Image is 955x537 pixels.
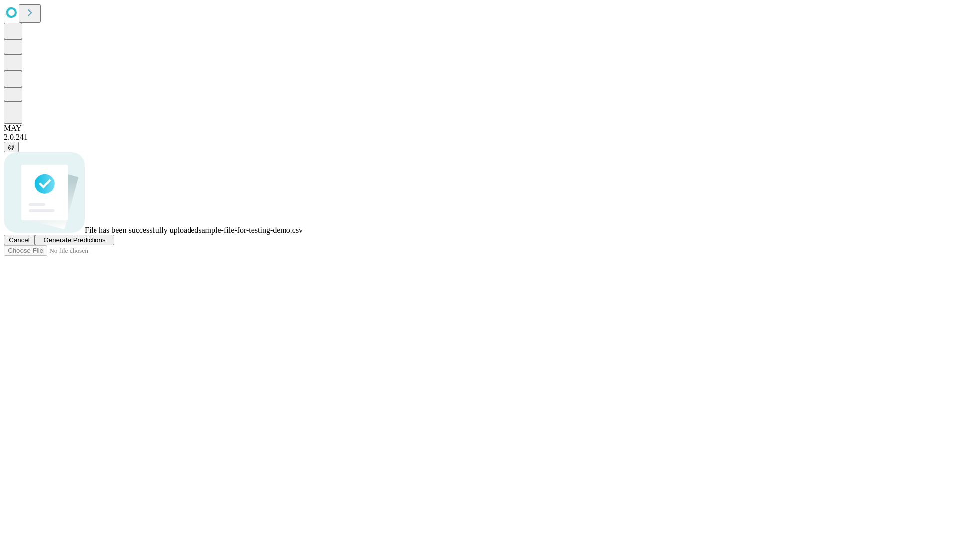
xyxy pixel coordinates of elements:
span: File has been successfully uploaded [85,226,198,234]
button: Generate Predictions [35,235,114,245]
button: Cancel [4,235,35,245]
span: Generate Predictions [43,236,105,244]
button: @ [4,142,19,152]
span: sample-file-for-testing-demo.csv [198,226,303,234]
div: MAY [4,124,951,133]
div: 2.0.241 [4,133,951,142]
span: @ [8,143,15,151]
span: Cancel [9,236,30,244]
